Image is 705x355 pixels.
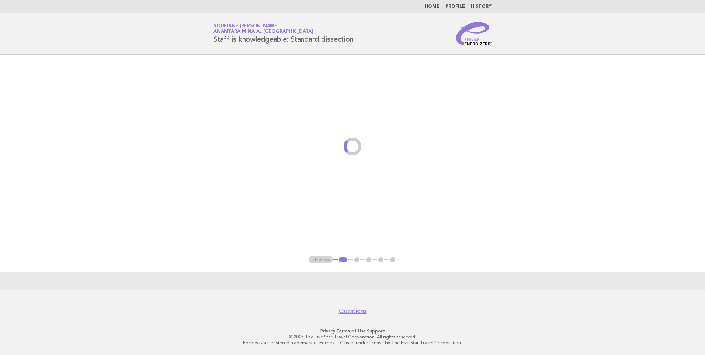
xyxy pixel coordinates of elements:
[127,328,578,334] p: · ·
[127,340,578,346] p: Forbes is a registered trademark of Forbes LLC used under license by The Five Star Travel Corpora...
[367,328,385,334] a: Support
[336,328,366,334] a: Terms of Use
[213,24,313,34] a: Soufiane [PERSON_NAME]Anantara Mina al [GEOGRAPHIC_DATA]
[320,328,335,334] a: Privacy
[127,334,578,340] p: © 2025 The Five Star Travel Corporation. All rights reserved.
[425,4,440,9] a: Home
[445,4,465,9] a: Profile
[471,4,492,9] a: History
[213,30,313,34] span: Anantara Mina al [GEOGRAPHIC_DATA]
[213,24,353,43] h1: Staff is knowledgeable: Standard dissection
[456,22,492,45] img: Service Energizers
[339,307,367,315] a: Questions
